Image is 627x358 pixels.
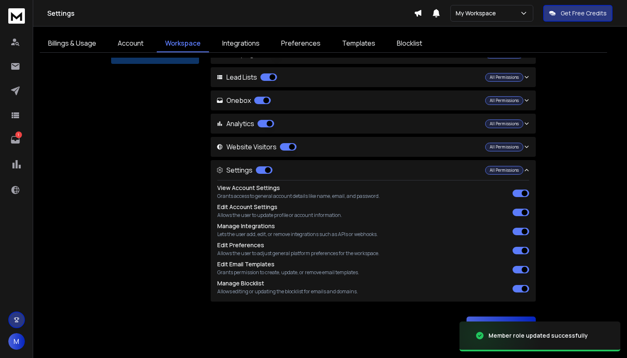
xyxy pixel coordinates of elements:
a: Workspace [157,35,209,52]
p: Grants permission to create, update, or remove email templates. [217,269,359,276]
img: logo [8,8,25,24]
button: M [8,333,25,350]
div: All Permissions [485,143,523,151]
div: Member role updated successfully [488,331,588,340]
label: Edit Email Templates [217,260,275,268]
label: Edit Account Settings [217,203,277,211]
button: Get Free Credits [543,5,612,22]
div: All Permissions [485,96,523,105]
a: Templates [334,35,384,52]
a: Integrations [214,35,268,52]
div: Settings All Permissions [211,180,536,302]
button: Website Visitors All Permissions [211,137,536,157]
label: Edit Preferences [217,241,264,249]
p: Allows the user to adjust general platform preferences for the workspace. [217,250,379,257]
label: Manage Blocklist [217,279,264,287]
a: Account [109,35,152,52]
p: Allows the user to update profile or account information. [217,212,342,219]
button: Settings All Permissions [211,160,536,180]
div: All Permissions [485,119,523,128]
p: Lead Lists [216,72,277,82]
label: Manage Integrations [217,222,275,230]
a: Preferences [273,35,329,52]
label: View Account Settings [217,184,280,192]
button: Analytics All Permissions [211,114,536,134]
p: Settings [216,165,272,175]
p: Grants access to general account details like name, email, and password. [217,193,380,200]
p: Website Visitors [216,142,296,152]
p: Get Free Credits [561,9,607,17]
button: Onebox All Permissions [211,90,536,110]
p: 1 [15,132,22,138]
p: My Workspace [456,9,499,17]
a: 1 [7,132,24,148]
a: Blocklist [389,35,430,52]
h1: Settings [47,8,414,18]
button: Lead Lists All Permissions [211,67,536,87]
a: Billings & Usage [40,35,104,52]
p: Allows editing or updating the blocklist for emails and domains. [217,288,358,295]
p: Lets the user add, edit, or remove integrations such as APIs or webhooks. [217,231,378,238]
p: Analytics [216,119,274,129]
p: Onebox [216,95,271,105]
div: All Permissions [485,73,523,82]
div: All Permissions [485,166,523,175]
